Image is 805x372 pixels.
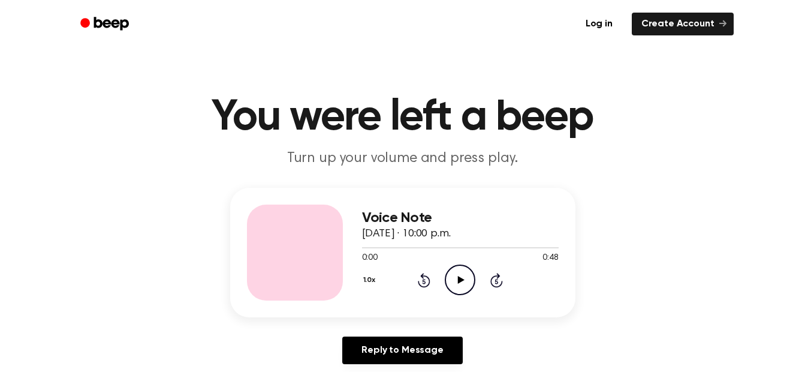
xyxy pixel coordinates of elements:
[542,252,558,265] span: 0:48
[632,13,734,35] a: Create Account
[72,13,140,36] a: Beep
[362,210,559,226] h3: Voice Note
[362,252,378,265] span: 0:00
[362,270,380,290] button: 1.0x
[574,10,625,38] a: Log in
[173,149,633,169] p: Turn up your volume and press play.
[362,229,451,239] span: [DATE] · 10:00 p.m.
[342,337,462,364] a: Reply to Message
[96,96,710,139] h1: You were left a beep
